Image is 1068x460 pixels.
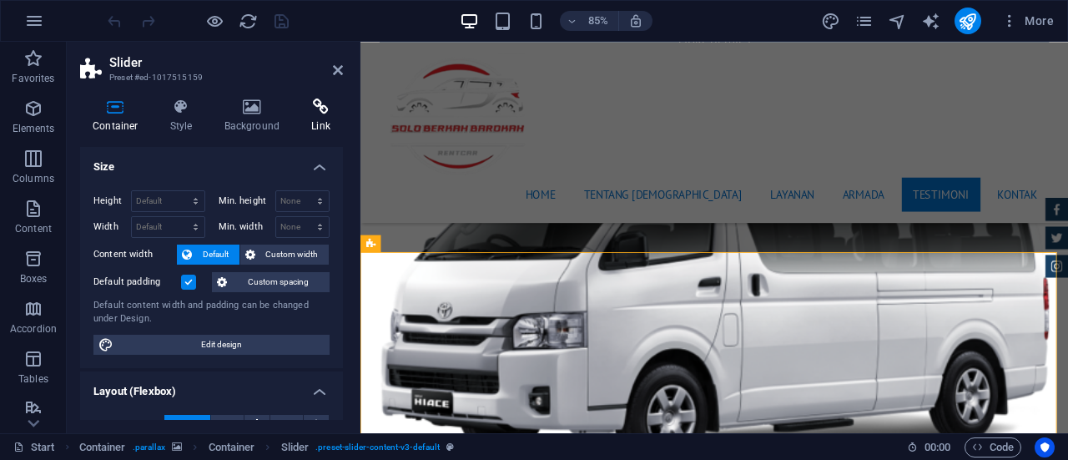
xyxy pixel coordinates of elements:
p: Accordion [10,322,57,336]
h4: Container [80,99,158,134]
h4: Background [212,99,300,134]
span: Edit design [118,335,325,355]
span: . parallax [133,437,166,457]
h4: Link [299,99,343,134]
h4: Style [158,99,212,134]
p: Boxes [20,272,48,286]
p: Tables [18,372,48,386]
span: Default [174,415,200,435]
p: Favorites [12,72,54,85]
label: Width [93,222,131,231]
span: Custom width [260,245,325,265]
i: Navigator [888,12,907,31]
span: Click to select. Double-click to edit [79,437,126,457]
h6: 85% [585,11,612,31]
button: 85% [560,11,619,31]
button: Edit design [93,335,330,355]
h3: Preset #ed-1017515159 [109,70,310,85]
i: On resize automatically adjust zoom level to fit chosen device. [628,13,643,28]
i: Publish [958,12,977,31]
div: Default content width and padding can be changed under Design. [93,299,330,326]
i: Reload page [239,12,258,31]
p: Elements [13,122,55,135]
i: AI Writer [921,12,940,31]
label: Alignment [93,415,164,435]
span: Click to select. Double-click to edit [281,437,310,457]
i: Design (Ctrl+Alt+Y) [821,12,840,31]
button: Code [965,437,1021,457]
label: Min. width [219,222,275,231]
span: Default [197,245,234,265]
button: navigator [888,11,908,31]
a: Click to cancel selection. Double-click to open Pages [13,437,55,457]
p: Columns [13,172,54,185]
button: Custom spacing [212,272,330,292]
i: This element contains a background [172,442,182,452]
label: Min. height [219,196,275,205]
span: Click to select. Double-click to edit [209,437,255,457]
span: 00 00 [924,437,950,457]
i: Pages (Ctrl+Alt+S) [854,12,874,31]
h4: Size [80,147,343,177]
button: reload [238,11,258,31]
p: Content [15,222,52,235]
button: Default [164,415,210,435]
h4: Layout (Flexbox) [80,372,343,402]
label: Default padding [93,272,181,292]
button: Custom width [240,245,330,265]
span: Custom spacing [232,272,325,292]
h2: Slider [109,55,343,70]
button: design [821,11,841,31]
button: Click here to leave preview mode and continue editing [204,11,224,31]
span: : [936,441,939,453]
label: Content width [93,245,177,265]
button: Usercentrics [1035,437,1055,457]
nav: breadcrumb [79,437,455,457]
i: This element is a customizable preset [446,442,454,452]
button: Default [177,245,239,265]
span: . preset-slider-content-v3-default [315,437,440,457]
button: text_generator [921,11,941,31]
span: More [1001,13,1054,29]
label: Height [93,196,131,205]
button: pages [854,11,874,31]
span: Code [972,437,1014,457]
h6: Session time [907,437,951,457]
button: publish [955,8,981,34]
button: More [995,8,1060,34]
